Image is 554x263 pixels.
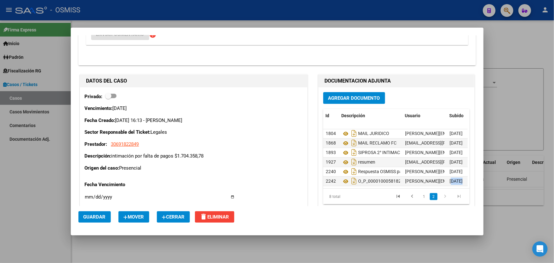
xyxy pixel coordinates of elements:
span: MAIL RECLAMO FC [358,141,397,146]
i: Descargar documento [350,166,358,177]
datatable-header-cell: Id [323,109,339,123]
span: Mover [123,214,144,220]
span: [EMAIL_ADDRESS][PERSON_NAME][DOMAIN_NAME] - [PERSON_NAME] [405,140,547,145]
div: Open Intercom Messenger [532,241,548,257]
span: [EMAIL_ADDRESS][PERSON_NAME][DOMAIN_NAME] - [PERSON_NAME] [405,159,547,165]
span: resumen [358,160,375,165]
span: Descripción [342,113,365,118]
a: 1 [420,193,428,200]
i: Descargar documento [350,176,358,186]
strong: DATOS DEL CASO [86,78,127,84]
div: 2240 [326,168,337,175]
div: 2242 [326,178,337,185]
p: intimación por falta de pagos $1.704.358,78 [85,152,303,160]
strong: Sector Responsable del Ticket: [85,129,151,135]
div: 1868 [326,139,337,147]
span: Cerrar [162,214,185,220]
button: Cerrar [157,211,190,223]
p: [DATE] 16:13 - [PERSON_NAME] [85,117,303,124]
button: Eliminar [195,211,234,223]
strong: Origen del caso: [85,165,119,171]
a: 2 [430,193,437,200]
i: Descargar documento [350,128,358,138]
div: 1804 [326,130,337,137]
button: Mover [118,211,149,223]
span: Subido [450,113,464,118]
p: Presencial [85,165,303,172]
datatable-header-cell: Usuario [403,109,447,123]
a: go to first page [392,193,404,200]
strong: Prestador: [85,141,107,147]
span: Respuesta OSMISS parte 1 [358,169,411,174]
span: [DATE] [450,140,463,145]
button: Guardar [78,211,111,223]
span: SIPROSA 2° INTIMACIÓN [358,150,408,155]
a: go to last page [453,193,465,200]
mat-icon: delete [200,213,208,220]
span: Eliminar [200,214,229,220]
datatable-header-cell: Descripción [339,109,403,123]
a: go to next page [439,193,451,200]
span: Agregar Documento [328,95,380,101]
datatable-header-cell: Subido [447,109,479,123]
div: 1927 [326,158,337,166]
strong: Descripción: [85,153,111,159]
span: [DATE] [450,169,463,174]
button: Agregar Documento [323,92,385,104]
span: MAIL JURIDICO [358,131,389,136]
i: Descargar documento [350,138,358,148]
div: 8 total [323,189,352,205]
span: Usuario [405,113,421,118]
span: [DATE] [450,150,463,155]
span: Id [326,113,330,118]
span: 30691822849 [111,141,139,147]
strong: Privado: [85,94,103,99]
span: Guardar [83,214,106,220]
i: Descargar documento [350,147,358,158]
span: [DATE] [450,159,463,165]
span: [DATE] [450,179,463,184]
p: Fecha Vencimiento [85,181,150,188]
a: go to previous page [406,193,418,200]
p: Legales [85,129,303,136]
strong: Fecha Creado: [85,118,115,123]
li: page 2 [429,191,438,202]
span: O_P_0000100058182 [358,179,401,184]
h1: DOCUMENTACION ADJUNTA [325,77,468,85]
p: [DATE] [85,105,303,112]
i: Descargar documento [350,157,358,167]
strong: Vencimiento: [85,105,113,111]
div: 1893 [326,149,337,156]
span: [DATE] [450,131,463,136]
li: page 1 [419,191,429,202]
